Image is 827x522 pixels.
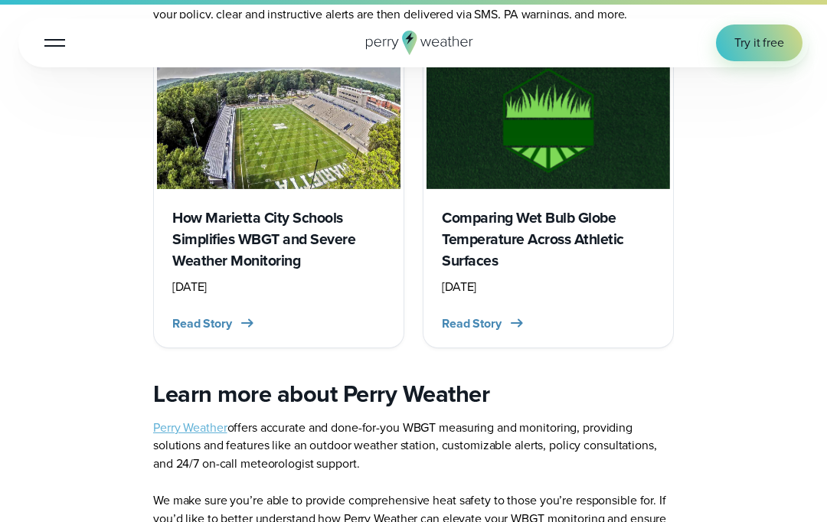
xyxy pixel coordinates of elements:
h2: Learn more about Perry Weather [153,379,674,409]
h3: Comparing Wet Bulb Globe Temperature Across Athletic Surfaces [442,207,655,272]
span: Read Story [442,315,502,333]
a: How Marietta City Schools Simplifies WBGT and Severe Weather Monitoring [DATE] Read Story [153,48,404,348]
button: Read Story [442,314,526,332]
img: Wet bulb globe temperature surfaces wbgt [427,52,670,189]
span: Try it free [734,34,784,52]
a: Perry Weather [153,419,227,436]
a: Wet bulb globe temperature surfaces wbgt Comparing Wet Bulb Globe Temperature Across Athletic Sur... [423,48,674,348]
button: Read Story [172,314,257,332]
div: [DATE] [442,278,655,296]
a: Try it free [716,24,802,61]
span: Read Story [172,315,232,333]
div: [DATE] [172,278,385,296]
h3: How Marietta City Schools Simplifies WBGT and Severe Weather Monitoring [172,207,385,272]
